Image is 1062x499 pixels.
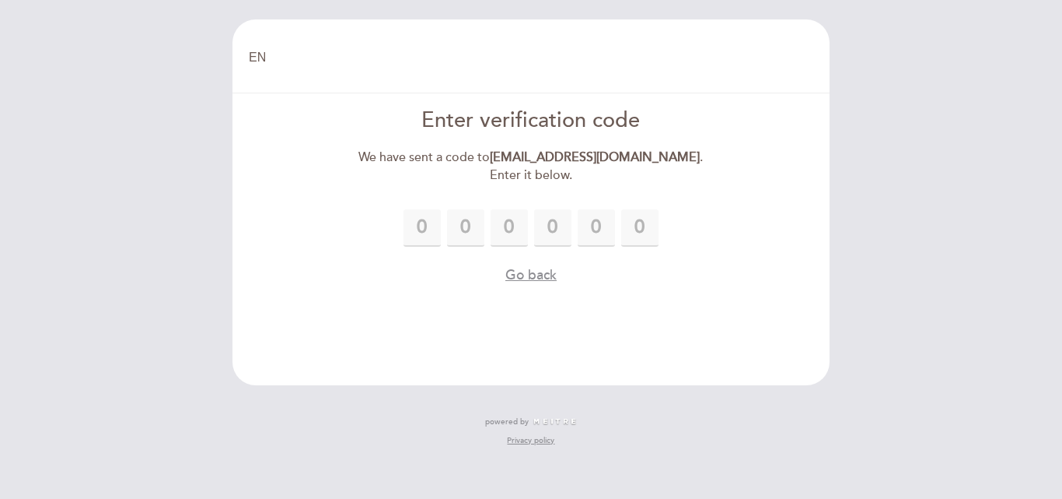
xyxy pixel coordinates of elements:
[403,209,441,247] input: 0
[353,149,710,184] div: We have sent a code to . Enter it below.
[505,265,557,285] button: Go back
[578,209,615,247] input: 0
[485,416,577,427] a: powered by
[621,209,659,247] input: 0
[507,435,554,446] a: Privacy policy
[490,149,700,165] strong: [EMAIL_ADDRESS][DOMAIN_NAME]
[485,416,529,427] span: powered by
[491,209,528,247] input: 0
[447,209,484,247] input: 0
[534,209,571,247] input: 0
[533,418,577,426] img: MEITRE
[353,106,710,136] div: Enter verification code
